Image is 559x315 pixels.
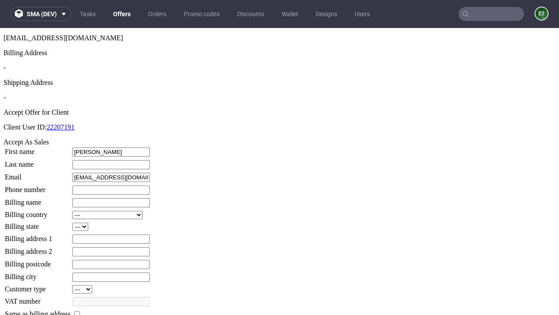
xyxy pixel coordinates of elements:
div: Accept Offer for Client [3,80,556,88]
a: Offers [108,7,136,21]
a: Promo codes [179,7,225,21]
td: Billing state [4,194,71,203]
a: 22207191 [47,95,75,103]
td: Email [4,144,71,154]
a: Discounts [232,7,269,21]
a: Orders [143,7,172,21]
figcaption: e2 [535,7,548,20]
div: Accept As Sales [3,110,556,118]
span: - [3,36,6,43]
span: - [3,66,6,73]
a: Tasks [75,7,101,21]
td: Phone number [4,157,71,167]
td: Last name [4,132,71,142]
a: Wallet [276,7,304,21]
p: Client User ID: [3,95,556,103]
span: sma (dev) [27,11,57,17]
button: sma (dev) [10,7,71,21]
a: Users [349,7,375,21]
td: Billing postcode [4,231,71,241]
div: Billing Address [3,21,556,29]
span: [EMAIL_ADDRESS][DOMAIN_NAME] [3,6,123,14]
td: Same as billing address [4,281,71,291]
td: Customer type [4,257,71,266]
td: Billing address 1 [4,206,71,216]
td: Billing name [4,170,71,180]
div: Shipping Address [3,51,556,59]
td: First name [4,119,71,129]
td: Billing address 2 [4,219,71,229]
td: Billing city [4,244,71,254]
td: VAT number [4,269,71,279]
td: Billing country [4,182,71,192]
a: Designs [311,7,342,21]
